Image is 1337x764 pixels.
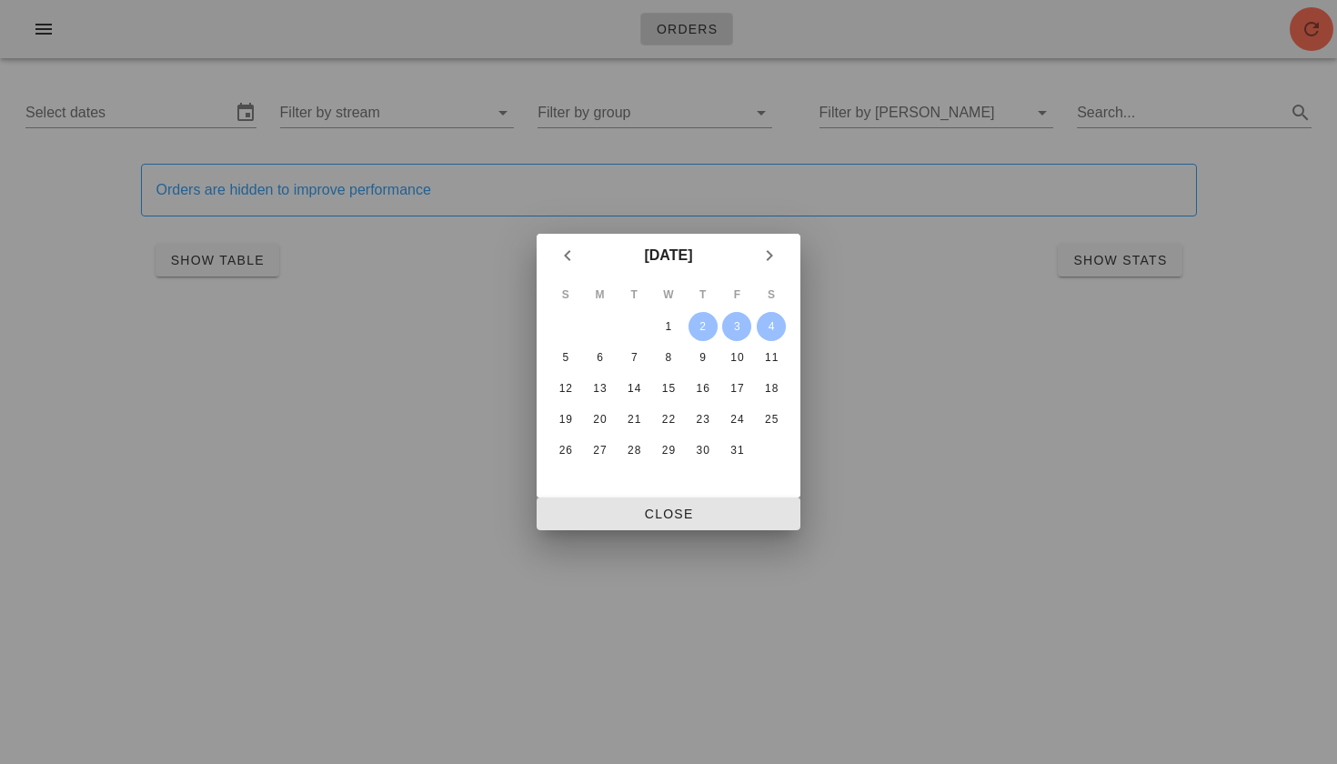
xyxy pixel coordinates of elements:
[551,444,580,457] div: 26
[652,279,685,310] th: W
[537,498,800,530] button: Close
[654,382,683,395] div: 15
[721,279,754,310] th: F
[689,436,718,465] button: 30
[586,436,615,465] button: 27
[586,444,615,457] div: 27
[722,405,751,434] button: 24
[586,413,615,426] div: 20
[551,436,580,465] button: 26
[687,279,719,310] th: T
[654,374,683,403] button: 15
[654,444,683,457] div: 29
[755,279,788,310] th: S
[619,405,648,434] button: 21
[654,343,683,372] button: 8
[551,382,580,395] div: 12
[619,444,648,457] div: 28
[689,405,718,434] button: 23
[757,320,786,333] div: 4
[586,351,615,364] div: 6
[689,312,718,341] button: 2
[689,413,718,426] div: 23
[619,436,648,465] button: 28
[722,374,751,403] button: 17
[619,374,648,403] button: 14
[689,374,718,403] button: 16
[722,444,751,457] div: 31
[654,351,683,364] div: 8
[654,312,683,341] button: 1
[722,312,751,341] button: 3
[586,374,615,403] button: 13
[618,279,650,310] th: T
[551,343,580,372] button: 5
[551,507,786,521] span: Close
[689,382,718,395] div: 16
[757,312,786,341] button: 4
[689,343,718,372] button: 9
[689,444,718,457] div: 30
[689,351,718,364] div: 9
[551,413,580,426] div: 19
[722,343,751,372] button: 10
[722,413,751,426] div: 24
[757,351,786,364] div: 11
[586,343,615,372] button: 6
[654,436,683,465] button: 29
[757,382,786,395] div: 18
[551,351,580,364] div: 5
[549,279,582,310] th: S
[757,413,786,426] div: 25
[619,343,648,372] button: 7
[757,343,786,372] button: 11
[619,413,648,426] div: 21
[757,374,786,403] button: 18
[757,405,786,434] button: 25
[689,320,718,333] div: 2
[551,374,580,403] button: 12
[551,239,584,272] button: Previous month
[722,351,751,364] div: 10
[584,279,617,310] th: M
[753,239,786,272] button: Next month
[722,320,751,333] div: 3
[722,436,751,465] button: 31
[654,320,683,333] div: 1
[637,237,699,274] button: [DATE]
[586,405,615,434] button: 20
[619,382,648,395] div: 14
[551,405,580,434] button: 19
[586,382,615,395] div: 13
[654,405,683,434] button: 22
[654,413,683,426] div: 22
[619,351,648,364] div: 7
[722,382,751,395] div: 17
